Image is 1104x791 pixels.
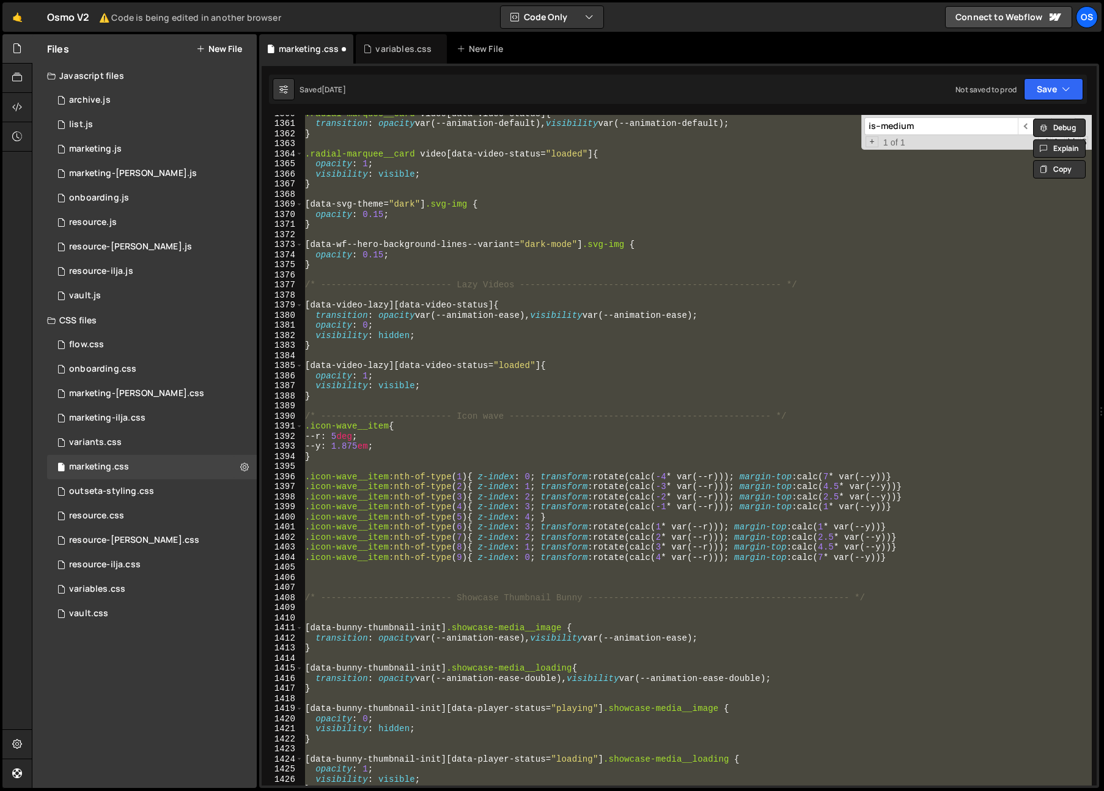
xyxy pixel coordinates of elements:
[69,437,122,448] div: variants.css
[47,479,257,504] div: 16596/45156.css
[262,653,303,664] div: 1414
[262,280,303,290] div: 1377
[262,472,303,482] div: 1396
[47,430,257,455] div: 16596/45511.css
[262,371,303,381] div: 1386
[262,129,303,139] div: 1362
[69,413,145,424] div: marketing-ilja.css
[262,573,303,583] div: 1406
[262,240,303,250] div: 1373
[262,603,303,613] div: 1409
[375,43,432,55] div: variables.css
[47,455,257,479] div: 16596/45446.css
[262,714,303,724] div: 1420
[69,388,204,399] div: marketing-[PERSON_NAME].css
[32,308,257,333] div: CSS files
[69,486,154,497] div: outseta-styling.css
[262,381,303,391] div: 1387
[69,510,124,521] div: resource.css
[1033,160,1086,178] button: Copy
[262,169,303,180] div: 1366
[262,159,303,169] div: 1365
[262,492,303,502] div: 1398
[47,381,257,406] div: 16596/46284.css
[69,559,141,570] div: resource-ilja.css
[262,522,303,532] div: 1401
[69,290,101,301] div: vault.js
[69,193,129,204] div: onboarding.js
[262,149,303,160] div: 1364
[69,364,136,375] div: onboarding.css
[878,138,910,148] span: 1 of 1
[262,512,303,523] div: 1400
[47,602,257,626] div: 16596/45153.css
[262,210,303,220] div: 1370
[262,300,303,311] div: 1379
[457,43,508,55] div: New File
[47,210,257,235] div: 16596/46183.js
[262,502,303,512] div: 1399
[866,136,878,148] span: Toggle Replace mode
[196,44,242,54] button: New File
[69,119,93,130] div: list.js
[99,12,281,23] small: ⚠️ Code is being edited in another browser
[262,562,303,573] div: 1405
[262,643,303,653] div: 1413
[1076,6,1098,28] a: Os
[262,270,303,281] div: 1376
[262,754,303,765] div: 1424
[262,694,303,704] div: 1418
[47,235,257,259] div: 16596/46194.js
[47,528,257,553] div: 16596/46196.css
[47,333,257,357] div: 16596/47552.css
[69,95,111,106] div: archive.js
[262,674,303,684] div: 1416
[262,219,303,230] div: 1371
[262,260,303,270] div: 1375
[262,583,303,593] div: 1407
[69,584,125,595] div: variables.css
[47,137,257,161] div: 16596/45422.js
[945,6,1072,28] a: Connect to Webflow
[262,230,303,240] div: 1372
[262,331,303,341] div: 1382
[262,290,303,301] div: 1378
[262,633,303,644] div: 1412
[262,683,303,694] div: 1417
[1033,119,1086,137] button: Debug
[262,351,303,361] div: 1384
[262,119,303,129] div: 1361
[1033,139,1086,158] button: Explain
[47,161,257,186] div: 16596/45424.js
[47,88,257,112] div: 16596/46210.js
[47,186,257,210] div: 16596/48092.js
[262,421,303,432] div: 1391
[262,441,303,452] div: 1393
[262,623,303,633] div: 1411
[262,764,303,774] div: 1425
[262,613,303,624] div: 1410
[47,357,257,381] div: 16596/48093.css
[262,734,303,745] div: 1422
[501,6,603,28] button: Code Only
[47,553,257,577] div: 16596/46198.css
[262,704,303,714] div: 1419
[262,189,303,200] div: 1368
[955,84,1017,95] div: Not saved to prod
[864,117,1018,135] input: Search for
[262,452,303,462] div: 1394
[47,504,257,528] div: 16596/46199.css
[69,535,199,546] div: resource-[PERSON_NAME].css
[262,432,303,442] div: 1392
[262,250,303,260] div: 1374
[262,774,303,785] div: 1426
[322,84,346,95] div: [DATE]
[262,542,303,553] div: 1403
[47,577,257,602] div: 16596/45154.css
[69,144,122,155] div: marketing.js
[69,608,108,619] div: vault.css
[262,139,303,149] div: 1363
[69,241,192,252] div: resource-[PERSON_NAME].js
[262,320,303,331] div: 1381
